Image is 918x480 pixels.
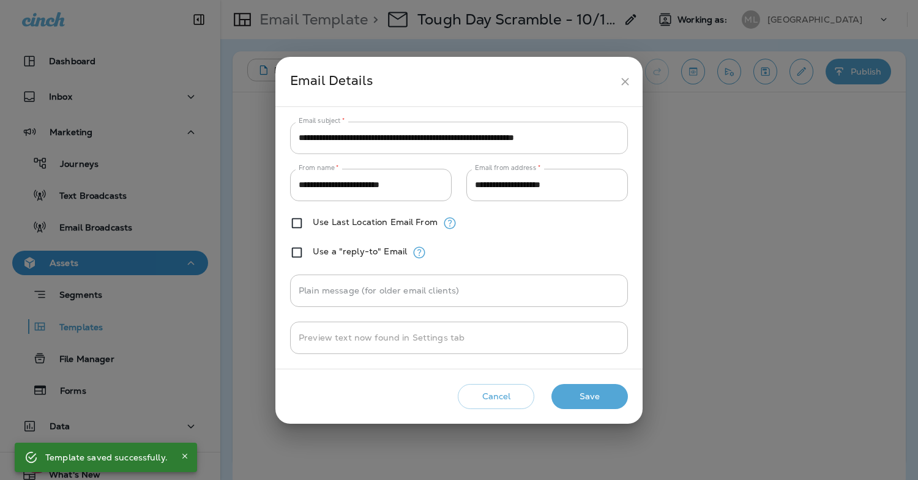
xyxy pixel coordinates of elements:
[290,70,614,93] div: Email Details
[299,116,345,125] label: Email subject
[299,163,339,172] label: From name
[313,246,407,256] label: Use a "reply-to" Email
[614,70,636,93] button: close
[177,449,192,463] button: Close
[475,163,540,172] label: Email from address
[45,446,168,468] div: Template saved successfully.
[458,384,534,409] button: Cancel
[551,384,628,409] button: Save
[313,217,438,227] label: Use Last Location Email From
